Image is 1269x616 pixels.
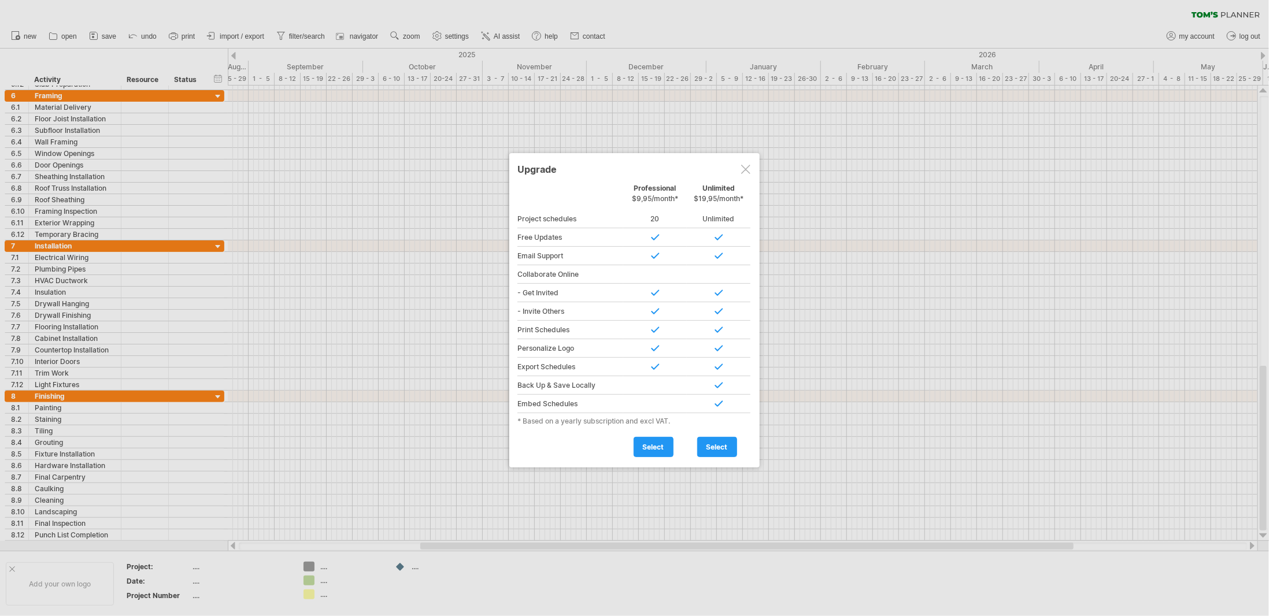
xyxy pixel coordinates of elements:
[634,437,674,457] a: select
[517,158,752,179] div: Upgrade
[517,395,623,413] div: Embed Schedules
[706,443,728,451] span: select
[517,284,623,302] div: - Get Invited
[632,194,678,203] span: $9,95/month*
[517,376,623,395] div: Back Up & Save Locally
[687,210,750,228] div: Unlimited
[517,358,623,376] div: Export Schedules
[517,228,623,247] div: Free Updates
[517,265,623,284] div: Collaborate Online
[517,210,623,228] div: Project schedules
[517,321,623,339] div: Print Schedules
[517,247,623,265] div: Email Support
[623,210,687,228] div: 20
[517,339,623,358] div: Personalize Logo
[517,417,752,425] div: * Based on a yearly subscription and excl VAT.
[643,443,664,451] span: select
[697,437,737,457] a: select
[623,184,687,209] div: Professional
[517,302,623,321] div: - Invite Others
[694,194,743,203] span: $19,95/month*
[687,184,750,209] div: Unlimited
